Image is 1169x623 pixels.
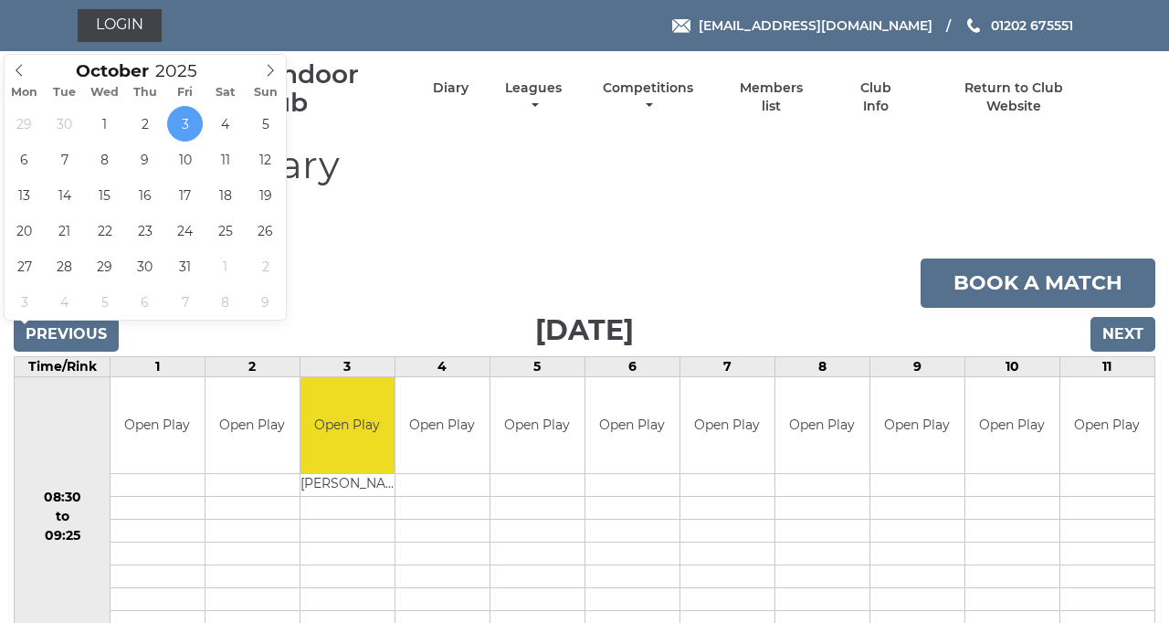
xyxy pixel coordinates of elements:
[127,284,163,320] span: November 6, 2025
[870,377,964,473] td: Open Play
[5,87,45,99] span: Mon
[1090,317,1155,352] input: Next
[300,377,395,473] td: Open Play
[598,79,698,115] a: Competitions
[6,106,42,142] span: September 29, 2025
[6,177,42,213] span: October 13, 2025
[167,106,203,142] span: October 3, 2025
[6,248,42,284] span: October 27, 2025
[45,87,85,99] span: Tue
[47,106,82,142] span: September 30, 2025
[47,142,82,177] span: October 7, 2025
[127,248,163,284] span: October 30, 2025
[47,284,82,320] span: November 4, 2025
[730,79,814,115] a: Members list
[47,213,82,248] span: October 21, 2025
[207,284,243,320] span: November 8, 2025
[207,106,243,142] span: October 4, 2025
[111,357,205,377] td: 1
[14,143,1155,206] h1: Bowls Club Diary
[921,259,1155,308] a: Book a match
[149,60,220,81] input: Scroll to increment
[167,177,203,213] span: October 17, 2025
[15,357,111,377] td: Time/Rink
[207,213,243,248] span: October 25, 2025
[87,284,122,320] span: November 5, 2025
[6,213,42,248] span: October 20, 2025
[500,79,566,115] a: Leagues
[300,473,395,496] td: [PERSON_NAME]
[111,377,205,473] td: Open Play
[247,284,283,320] span: November 9, 2025
[127,142,163,177] span: October 9, 2025
[699,17,932,34] span: [EMAIL_ADDRESS][DOMAIN_NAME]
[47,248,82,284] span: October 28, 2025
[205,377,300,473] td: Open Play
[47,177,82,213] span: October 14, 2025
[964,357,1059,377] td: 10
[774,357,869,377] td: 8
[775,377,869,473] td: Open Play
[247,106,283,142] span: October 5, 2025
[87,177,122,213] span: October 15, 2025
[433,79,469,97] a: Diary
[869,357,964,377] td: 9
[490,377,584,473] td: Open Play
[395,377,490,473] td: Open Play
[207,177,243,213] span: October 18, 2025
[125,87,165,99] span: Thu
[1059,357,1154,377] td: 11
[167,142,203,177] span: October 10, 2025
[247,142,283,177] span: October 12, 2025
[85,87,125,99] span: Wed
[127,177,163,213] span: October 16, 2025
[584,357,679,377] td: 6
[300,357,395,377] td: 3
[127,213,163,248] span: October 23, 2025
[395,357,490,377] td: 4
[6,142,42,177] span: October 6, 2025
[672,16,932,36] a: Email [EMAIL_ADDRESS][DOMAIN_NAME]
[964,16,1073,36] a: Phone us 01202 675551
[6,284,42,320] span: November 3, 2025
[490,357,584,377] td: 5
[207,248,243,284] span: November 1, 2025
[87,213,122,248] span: October 22, 2025
[679,357,774,377] td: 7
[14,317,119,352] input: Previous
[167,248,203,284] span: October 31, 2025
[167,213,203,248] span: October 24, 2025
[965,377,1059,473] td: Open Play
[127,106,163,142] span: October 2, 2025
[87,248,122,284] span: October 29, 2025
[246,87,286,99] span: Sun
[207,142,243,177] span: October 11, 2025
[846,79,905,115] a: Club Info
[937,79,1091,115] a: Return to Club Website
[247,213,283,248] span: October 26, 2025
[672,19,690,33] img: Email
[87,142,122,177] span: October 8, 2025
[247,177,283,213] span: October 19, 2025
[165,87,205,99] span: Fri
[991,17,1073,34] span: 01202 675551
[167,284,203,320] span: November 7, 2025
[78,9,162,42] a: Login
[205,87,246,99] span: Sat
[585,377,679,473] td: Open Play
[87,106,122,142] span: October 1, 2025
[76,63,149,80] span: Scroll to increment
[247,248,283,284] span: November 2, 2025
[680,377,774,473] td: Open Play
[205,357,300,377] td: 2
[967,18,980,33] img: Phone us
[1060,377,1154,473] td: Open Play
